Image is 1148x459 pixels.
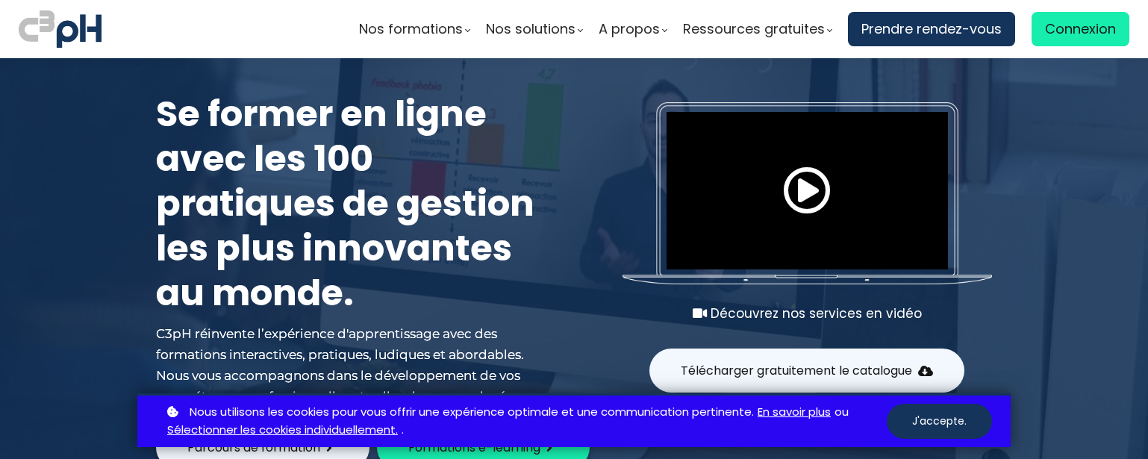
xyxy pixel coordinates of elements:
[19,7,102,51] img: logo C3PH
[156,92,544,316] h1: Se former en ligne avec les 100 pratiques de gestion les plus innovantes au monde.
[683,18,825,40] span: Ressources gratuites
[599,18,660,40] span: A propos
[486,18,575,40] span: Nos solutions
[156,323,544,407] div: C3pH réinvente l’expérience d'apprentissage avec des formations interactives, pratiques, ludiques...
[359,18,463,40] span: Nos formations
[861,18,1002,40] span: Prendre rendez-vous
[758,403,831,422] a: En savoir plus
[623,303,992,324] div: Découvrez nos services en vidéo
[649,349,964,393] button: Télécharger gratuitement le catalogue
[1032,12,1129,46] a: Connexion
[1045,18,1116,40] span: Connexion
[187,438,320,457] span: Parcours de formation
[190,403,754,422] span: Nous utilisons les cookies pour vous offrir une expérience optimale et une communication pertinente.
[408,438,540,457] span: Formations e-learning
[163,403,887,440] p: ou .
[681,361,912,380] span: Télécharger gratuitement le catalogue
[887,404,992,439] button: J'accepte.
[848,12,1015,46] a: Prendre rendez-vous
[167,421,398,440] a: Sélectionner les cookies individuellement.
